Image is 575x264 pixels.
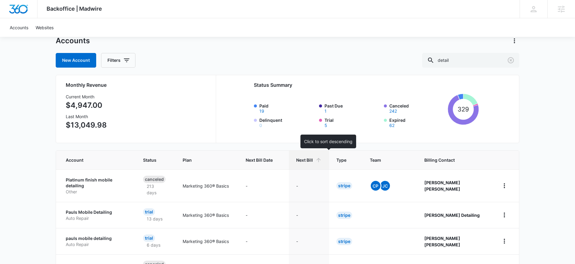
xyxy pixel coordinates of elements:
[66,177,128,195] a: Platinum finish mobile detailingOther
[101,53,135,68] button: Filters
[424,236,460,247] strong: [PERSON_NAME] [PERSON_NAME]
[458,105,469,113] tspan: 329
[143,242,164,248] p: 6 days
[259,117,315,128] label: Delinquent
[183,238,231,245] p: Marketing 360® Basics
[32,18,57,37] a: Websites
[296,157,313,163] span: Next Bill
[47,5,102,12] span: Backoffice | Madwire
[506,55,516,65] button: Clear
[66,215,128,221] p: Auto Repair
[336,212,352,219] div: Stripe
[424,213,480,218] strong: [PERSON_NAME] Detailing
[324,117,380,128] label: Trial
[500,236,509,246] button: home
[66,93,107,100] h3: Current Month
[424,157,485,163] span: Billing Contact
[324,103,380,113] label: Past Due
[66,100,107,111] p: $4,947.00
[66,157,120,163] span: Account
[143,183,168,196] p: 213 days
[183,212,231,218] p: Marketing 360® Basics
[143,157,159,163] span: Status
[336,238,352,245] div: Stripe
[143,216,166,222] p: 13 days
[143,234,155,242] div: Trial
[324,109,327,113] button: Past Due
[143,208,155,216] div: Trial
[371,181,380,191] span: CP
[389,109,397,113] button: Canceled
[289,202,329,228] td: -
[336,182,352,189] div: Stripe
[56,36,90,45] h1: Accounts
[370,157,401,163] span: Team
[422,53,519,68] input: Search
[246,157,273,163] span: Next Bill Date
[424,180,460,192] strong: [PERSON_NAME] [PERSON_NAME]
[66,120,107,131] p: $13,049.98
[66,177,128,189] p: Platinum finish mobile detailing
[510,36,519,46] button: Actions
[66,189,128,195] p: Other
[66,241,128,248] p: Auto Repair
[259,109,264,113] button: Paid
[289,169,329,202] td: -
[66,209,128,221] a: Pauls Mobile DetailingAuto Repair
[254,81,479,89] h2: Status Summary
[259,103,315,113] label: Paid
[66,81,209,89] h2: Monthly Revenue
[336,157,346,163] span: Type
[389,103,445,113] label: Canceled
[238,228,289,254] td: -
[56,53,96,68] a: New Account
[66,209,128,215] p: Pauls Mobile Detailing
[500,181,509,191] button: home
[6,18,32,37] a: Accounts
[66,235,128,247] a: pauls mobile detailingAuto Repair
[66,235,128,241] p: pauls mobile detailing
[389,123,394,128] button: Expired
[289,228,329,254] td: -
[389,117,445,128] label: Expired
[238,169,289,202] td: -
[183,183,231,189] p: Marketing 360® Basics
[183,157,231,163] span: Plan
[500,210,509,220] button: home
[324,123,327,128] button: Trial
[238,202,289,228] td: -
[380,181,390,191] span: JC
[300,135,356,148] div: Click to sort descending
[66,113,107,120] h3: Last Month
[143,176,166,183] div: Canceled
